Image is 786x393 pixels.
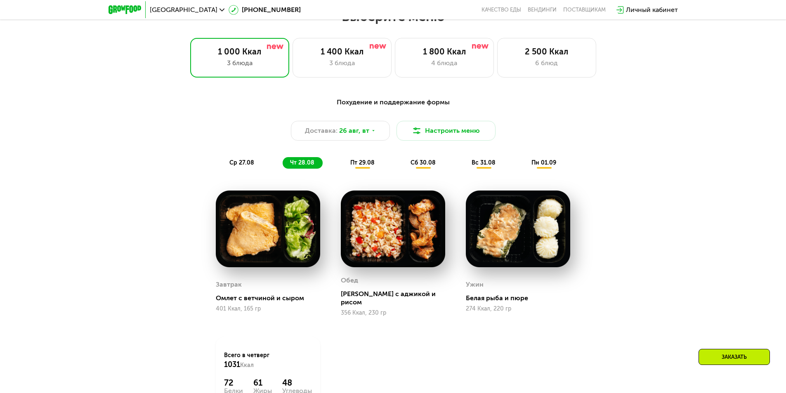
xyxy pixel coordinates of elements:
span: вс 31.08 [472,159,496,166]
div: 1 800 Ккал [404,47,485,56]
a: Вендинги [528,7,557,13]
div: 3 блюда [199,58,281,68]
div: Личный кабинет [626,5,678,15]
div: 2 500 Ккал [506,47,588,56]
a: [PHONE_NUMBER] [229,5,301,15]
div: 6 блюд [506,58,588,68]
span: пн 01.09 [531,159,556,166]
div: Ужин [466,278,484,291]
div: [PERSON_NAME] с аджикой и рисом [341,290,452,306]
div: 1 000 Ккал [199,47,281,56]
button: Настроить меню [397,121,496,141]
span: чт 28.08 [290,159,314,166]
div: Похудение и поддержание формы [149,97,637,108]
span: сб 30.08 [411,159,436,166]
div: Омлет с ветчиной и сыром [216,294,327,302]
span: Доставка: [305,126,338,136]
div: 401 Ккал, 165 гр [216,306,320,312]
div: 1 400 Ккал [301,47,383,56]
div: Всего в четверг [224,351,312,369]
div: 274 Ккал, 220 гр [466,306,570,312]
div: 4 блюда [404,58,485,68]
a: Качество еды [482,7,521,13]
span: 1031 [224,360,240,369]
span: 26 авг, вт [339,126,369,136]
div: 61 [253,378,272,388]
div: Обед [341,274,358,287]
span: ср 27.08 [229,159,254,166]
span: пт 29.08 [350,159,375,166]
div: поставщикам [563,7,606,13]
span: [GEOGRAPHIC_DATA] [150,7,217,13]
div: 72 [224,378,243,388]
span: Ккал [240,362,254,369]
div: Заказать [699,349,770,365]
div: 3 блюда [301,58,383,68]
div: Белая рыба и пюре [466,294,577,302]
div: Завтрак [216,278,242,291]
div: 48 [282,378,312,388]
div: 356 Ккал, 230 гр [341,310,445,316]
